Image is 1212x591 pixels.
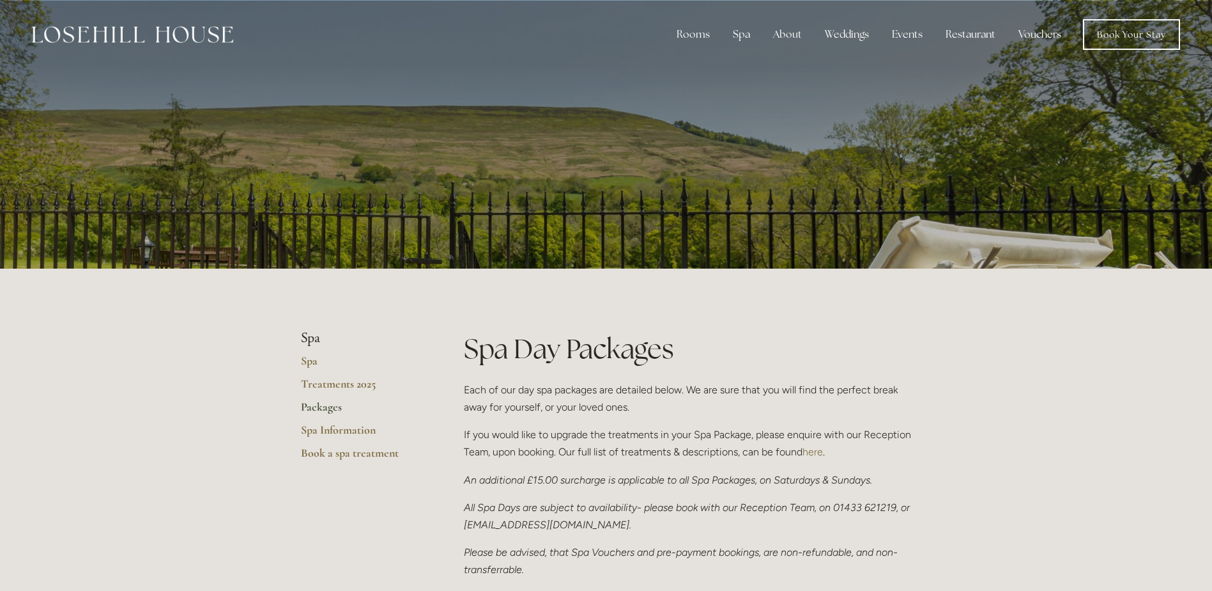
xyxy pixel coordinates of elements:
a: Spa [301,354,423,377]
div: Events [882,22,933,47]
h1: Spa Day Packages [464,330,912,368]
a: Vouchers [1008,22,1071,47]
div: Rooms [666,22,720,47]
li: Spa [301,330,423,347]
img: Losehill House [32,26,233,43]
a: Treatments 2025 [301,377,423,400]
p: If you would like to upgrade the treatments in your Spa Package, please enquire with our Receptio... [464,426,912,461]
em: An additional £15.00 surcharge is applicable to all Spa Packages, on Saturdays & Sundays. [464,474,872,486]
em: Please be advised, that Spa Vouchers and pre-payment bookings, are non-refundable, and non-transf... [464,546,898,576]
a: Book a spa treatment [301,446,423,469]
a: here [802,446,823,458]
a: Spa Information [301,423,423,446]
div: About [763,22,812,47]
p: Each of our day spa packages are detailed below. We are sure that you will find the perfect break... [464,381,912,416]
em: All Spa Days are subject to availability- please book with our Reception Team, on 01433 621219, o... [464,501,912,531]
a: Book Your Stay [1083,19,1180,50]
div: Restaurant [935,22,1006,47]
div: Spa [723,22,760,47]
div: Weddings [815,22,879,47]
a: Packages [301,400,423,423]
